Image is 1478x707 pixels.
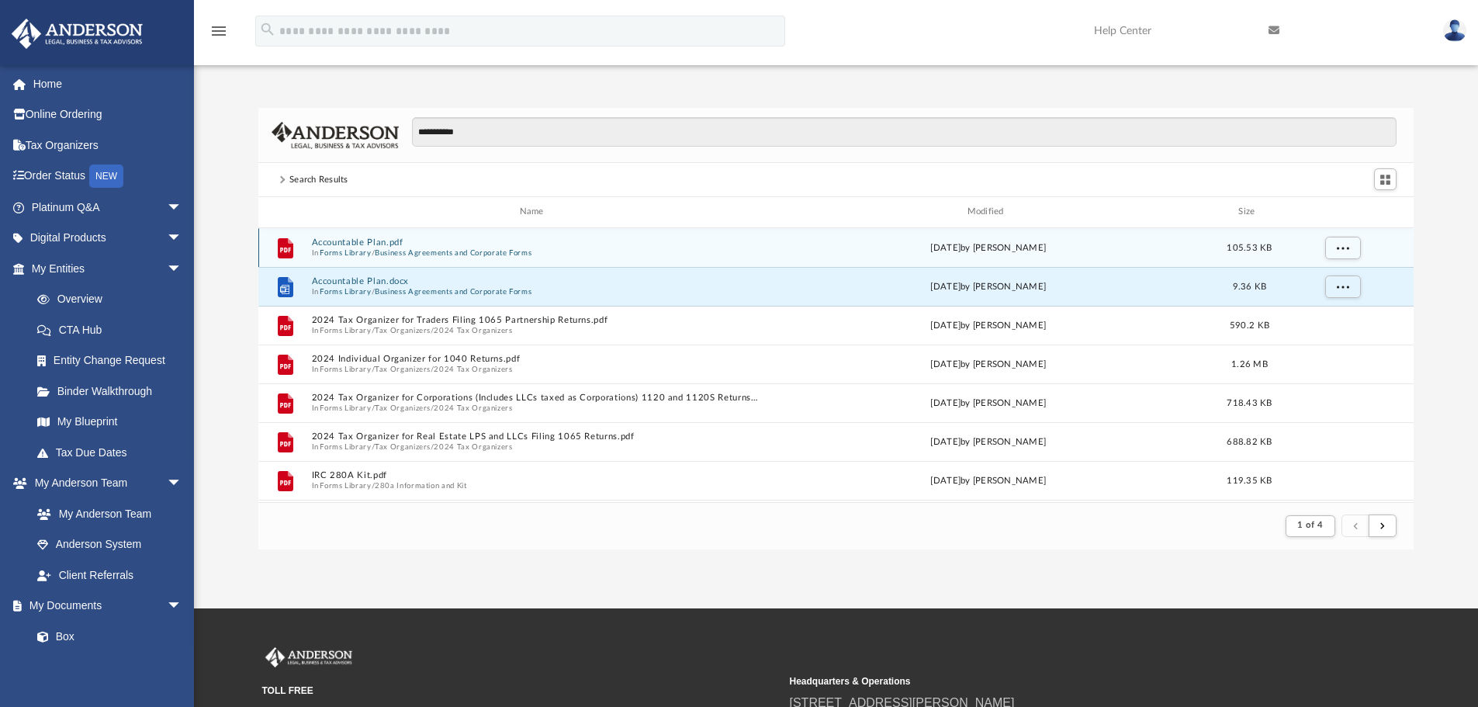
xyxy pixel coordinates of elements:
button: More options [1324,275,1360,298]
button: Forms Library [320,286,371,296]
div: [DATE] by [PERSON_NAME] [765,318,1212,332]
button: Accountable Plan.docx [311,276,758,286]
a: My Anderson Teamarrow_drop_down [11,468,198,499]
img: User Pic [1443,19,1466,42]
button: 280a Information and Kit [375,480,467,490]
div: Name [310,205,757,219]
button: 2024 Tax Organizers [434,442,512,452]
a: Home [11,68,206,99]
input: Search files and folders [412,117,1397,147]
span: / [372,442,375,452]
button: Accountable Plan.pdf [311,237,758,248]
a: Digital Productsarrow_drop_down [11,223,206,254]
a: Client Referrals [22,560,198,591]
span: In [311,364,758,374]
div: NEW [89,165,123,188]
a: My Entitiesarrow_drop_down [11,253,206,284]
span: 718.43 KB [1227,398,1272,407]
button: IRC 280A Kit.pdf [311,470,758,480]
a: Platinum Q&Aarrow_drop_down [11,192,206,223]
img: Anderson Advisors Platinum Portal [7,19,147,49]
div: Modified [764,205,1211,219]
button: Tax Organizers [375,442,431,452]
span: 119.35 KB [1227,476,1272,484]
span: 105.53 KB [1227,243,1272,251]
button: 2024 Tax Organizers [434,325,512,335]
a: My Anderson Team [22,498,190,529]
button: More options [1324,236,1360,259]
span: 688.82 KB [1227,437,1272,445]
div: id [1287,205,1396,219]
span: / [372,286,375,296]
span: In [311,248,758,258]
div: grid [258,228,1414,502]
a: Online Ordering [11,99,206,130]
a: menu [209,29,228,40]
button: 2024 Tax Organizer for Real Estate LPS and LLCs Filing 1065 Returns.pdf [311,431,758,442]
span: In [311,325,758,335]
a: My Blueprint [22,407,198,438]
a: Anderson System [22,529,198,560]
button: Forms Library [320,325,371,335]
span: / [372,403,375,413]
small: Headquarters & Operations [790,674,1307,688]
span: / [372,364,375,374]
span: In [311,480,758,490]
button: 1 of 4 [1286,515,1334,537]
div: [DATE] by [PERSON_NAME] [765,279,1212,293]
button: Business Agreements and Corporate Forms [375,248,531,258]
span: arrow_drop_down [167,468,198,500]
div: [DATE] by [PERSON_NAME] [765,435,1212,449]
button: Business Agreements and Corporate Forms [375,286,531,296]
button: Switch to Grid View [1374,168,1397,190]
button: Forms Library [320,480,371,490]
span: In [311,403,758,413]
span: / [431,442,434,452]
i: search [259,21,276,38]
a: My Documentsarrow_drop_down [11,591,198,622]
button: 2024 Tax Organizer for Traders Filing 1065 Partnership Returns.pdf [311,315,758,325]
button: Forms Library [320,364,371,374]
a: Entity Change Request [22,345,206,376]
a: Tax Due Dates [22,437,206,468]
span: 1.26 MB [1231,359,1268,368]
div: [DATE] by [PERSON_NAME] [765,241,1212,255]
span: 1 of 4 [1297,521,1323,529]
button: Tax Organizers [375,403,431,413]
div: id [265,205,304,219]
span: 590.2 KB [1230,321,1269,329]
img: Anderson Advisors Platinum Portal [262,647,355,667]
div: [DATE] by [PERSON_NAME] [765,357,1212,371]
div: Size [1218,205,1280,219]
span: / [372,325,375,335]
button: Tax Organizers [375,364,431,374]
span: 9.36 KB [1232,282,1266,290]
span: arrow_drop_down [167,591,198,622]
div: [DATE] by [PERSON_NAME] [765,473,1212,487]
button: 2024 Tax Organizers [434,364,512,374]
div: Search Results [289,173,348,187]
div: [DATE] by [PERSON_NAME] [765,396,1212,410]
span: / [431,403,434,413]
button: Forms Library [320,248,371,258]
small: TOLL FREE [262,684,779,698]
i: menu [209,22,228,40]
a: Overview [22,284,206,315]
span: arrow_drop_down [167,253,198,285]
button: 2024 Tax Organizers [434,403,512,413]
a: CTA Hub [22,314,206,345]
a: Binder Walkthrough [22,376,206,407]
button: 2024 Tax Organizer for Corporations (Includes LLCs taxed as Corporations) 1120 and 1120S Returns.pdf [311,393,758,403]
span: / [372,248,375,258]
span: / [372,480,375,490]
button: Forms Library [320,403,371,413]
button: 2024 Individual Organizer for 1040 Returns.pdf [311,354,758,364]
button: Tax Organizers [375,325,431,335]
a: Meeting Minutes [22,652,198,683]
a: Order StatusNEW [11,161,206,192]
span: arrow_drop_down [167,223,198,255]
span: / [431,325,434,335]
